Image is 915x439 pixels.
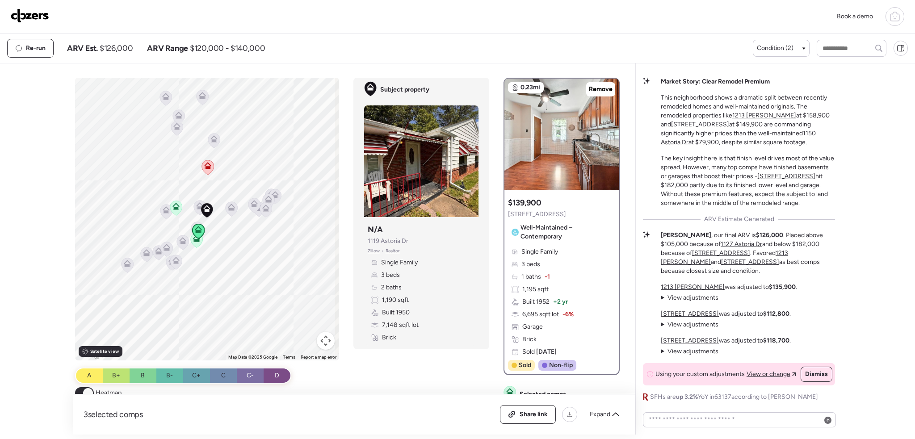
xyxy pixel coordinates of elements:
[667,321,718,328] span: View adjustments
[382,333,396,342] span: Brick
[661,337,719,344] a: [STREET_ADDRESS]
[661,231,835,276] p: , our final ARV is . Placed above $105,000 because of and below $182,000 because of . Favored and...
[661,336,791,345] p: was adjusted to .
[747,370,796,379] a: View or change
[520,390,566,399] span: Selected comps
[676,393,698,401] span: up 3.2%
[382,321,419,330] span: 7,148 sqft lot
[661,309,791,318] p: was adjusted to .
[650,393,818,401] span: SFHs are YoY in 63137 according to [PERSON_NAME]
[805,370,828,379] span: Dismiss
[522,347,557,356] span: Sold
[11,8,49,23] img: Logo
[90,348,119,355] span: Satellite view
[661,231,711,239] strong: [PERSON_NAME]
[704,215,774,224] span: ARV Estimate Generated
[671,121,729,128] a: [STREET_ADDRESS]
[368,237,408,246] span: 1119 Astoria Dr
[190,43,265,54] span: $120,000 - $140,000
[747,370,790,379] span: View or change
[661,320,718,329] summary: View adjustments
[661,310,719,318] a: [STREET_ADDRESS]
[96,389,122,397] span: Heatmap
[381,271,400,280] span: 3 beds
[521,247,558,256] span: Single Family
[763,337,789,344] strong: $118,700
[520,83,540,92] span: 0.23mi
[661,283,797,292] p: was adjusted to .
[380,85,429,94] span: Subject property
[721,240,762,248] a: 1127 Astoria Dr
[508,197,541,208] h3: $139,900
[247,371,254,380] span: C-
[661,78,770,85] strong: Market Story: Clear Remodel Premium
[757,44,793,53] span: Condition (2)
[508,210,566,219] span: [STREET_ADDRESS]
[661,93,835,147] p: This neighborhood shows a dramatic split between recently remodeled homes and well-maintained ori...
[721,258,779,266] a: [STREET_ADDRESS]
[756,231,783,239] strong: $126,000
[166,371,173,380] span: B-
[667,294,718,301] span: View adjustments
[667,347,718,355] span: View adjustments
[522,335,537,344] span: Brick
[381,283,402,292] span: 2 baths
[521,260,540,269] span: 3 beds
[661,347,718,356] summary: View adjustments
[100,43,133,54] span: $126,000
[147,43,188,54] span: ARV Range
[368,247,380,255] span: Zillow
[141,371,145,380] span: B
[520,223,612,241] span: Well-Maintained – Contemporary
[275,371,279,380] span: D
[77,349,107,360] img: Google
[661,293,718,302] summary: View adjustments
[382,296,409,305] span: 1,190 sqft
[382,308,410,317] span: Built 1950
[228,355,277,360] span: Map Data ©2025 Google
[553,297,568,306] span: + 2 yr
[522,297,550,306] span: Built 1952
[26,44,46,53] span: Re-run
[381,258,418,267] span: Single Family
[521,272,541,281] span: 1 baths
[535,348,557,355] span: [DATE]
[84,409,143,420] span: 3 selected comps
[661,283,725,291] a: 1213 [PERSON_NAME]
[661,154,835,208] p: The key insight here is that finish level drives most of the value spread. However, many top comp...
[522,322,543,331] span: Garage
[112,371,120,380] span: B+
[87,371,91,380] span: A
[522,285,549,294] span: 1,195 sqft
[221,371,226,380] span: C
[283,355,295,360] a: Terms (opens in new tab)
[589,85,613,94] span: Remove
[192,371,201,380] span: C+
[562,310,574,319] span: -6%
[769,283,796,291] strong: $135,900
[522,310,559,319] span: 6,695 sqft lot
[763,310,789,318] strong: $112,800
[77,349,107,360] a: Open this area in Google Maps (opens a new window)
[757,172,815,180] a: [STREET_ADDRESS]
[655,370,745,379] span: Using your custom adjustments
[301,355,336,360] a: Report a map error
[545,272,550,281] span: -1
[732,112,796,119] a: 1213 [PERSON_NAME]
[386,247,400,255] span: Realtor
[590,410,610,419] span: Expand
[837,13,873,20] span: Book a demo
[692,249,750,257] a: [STREET_ADDRESS]
[549,361,573,370] span: Non-flip
[519,361,531,370] span: Sold
[317,332,335,350] button: Map camera controls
